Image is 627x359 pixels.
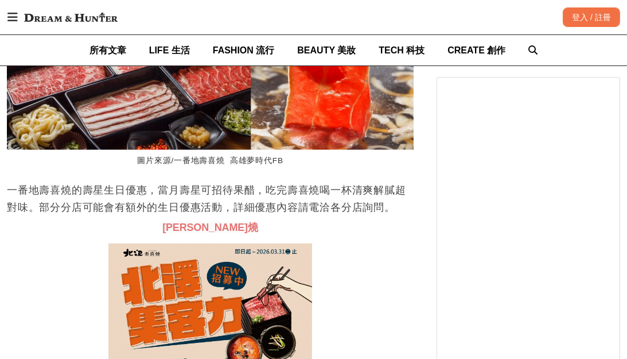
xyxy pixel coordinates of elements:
span: FASHION 流行 [213,45,275,55]
span: 所有文章 [89,45,126,55]
a: FASHION 流行 [213,35,275,65]
span: CREATE 創作 [447,45,505,55]
a: TECH 科技 [379,35,425,65]
p: 一番地壽喜燒的壽星生日優惠，當月壽星可招待果醋，吃完壽喜燒喝一杯清爽解膩超對味。部分分店可能會有額外的生日優惠活動，詳細優惠內容請電洽各分店詢問。 [7,182,414,216]
a: CREATE 創作 [447,35,505,65]
span: TECH 科技 [379,45,425,55]
span: BEAUTY 美妝 [297,45,356,55]
a: 所有文章 [89,35,126,65]
span: LIFE 生活 [149,45,190,55]
img: Dream & Hunter [18,7,123,28]
figcaption: 圖片來源/一番地壽喜燒 高雄夢時代FB [7,150,414,172]
a: BEAUTY 美妝 [297,35,356,65]
a: LIFE 生活 [149,35,190,65]
div: 登入 / 註冊 [563,7,620,27]
span: [PERSON_NAME]燒 [162,222,258,233]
